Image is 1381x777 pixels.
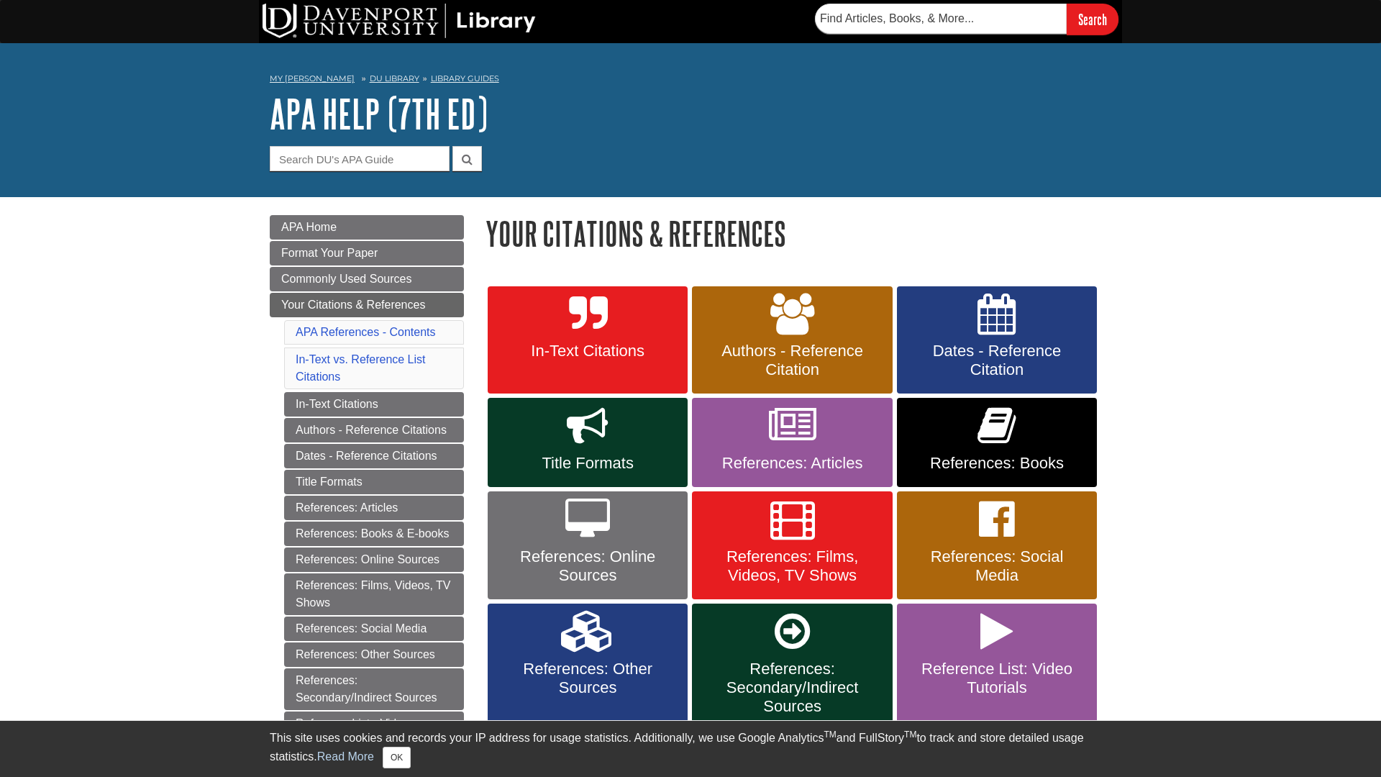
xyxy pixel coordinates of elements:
[270,73,355,85] a: My [PERSON_NAME]
[897,604,1097,730] a: Reference List: Video Tutorials
[281,299,425,311] span: Your Citations & References
[703,342,881,379] span: Authors - Reference Citation
[692,604,892,730] a: References: Secondary/Indirect Sources
[815,4,1118,35] form: Searches DU Library's articles, books, and more
[270,293,464,317] a: Your Citations & References
[897,398,1097,487] a: References: Books
[281,273,411,285] span: Commonly Used Sources
[488,398,688,487] a: Title Formats
[703,454,881,473] span: References: Articles
[498,660,677,697] span: References: Other Sources
[270,69,1111,92] nav: breadcrumb
[284,444,464,468] a: Dates - Reference Citations
[431,73,499,83] a: Library Guides
[270,146,450,171] input: Search DU's APA Guide
[270,91,488,136] a: APA Help (7th Ed)
[281,247,378,259] span: Format Your Paper
[270,730,1111,768] div: This site uses cookies and records your IP address for usage statistics. Additionally, we use Goo...
[897,491,1097,599] a: References: Social Media
[284,573,464,615] a: References: Films, Videos, TV Shows
[284,470,464,494] a: Title Formats
[281,221,337,233] span: APA Home
[897,286,1097,394] a: Dates - Reference Citation
[270,241,464,265] a: Format Your Paper
[498,342,677,360] span: In-Text Citations
[703,660,881,716] span: References: Secondary/Indirect Sources
[284,392,464,417] a: In-Text Citations
[908,660,1086,697] span: Reference List: Video Tutorials
[488,286,688,394] a: In-Text Citations
[284,642,464,667] a: References: Other Sources
[815,4,1067,34] input: Find Articles, Books, & More...
[370,73,419,83] a: DU Library
[263,4,536,38] img: DU Library
[692,286,892,394] a: Authors - Reference Citation
[824,730,836,740] sup: TM
[486,215,1111,252] h1: Your Citations & References
[270,267,464,291] a: Commonly Used Sources
[296,353,426,383] a: In-Text vs. Reference List Citations
[284,496,464,520] a: References: Articles
[284,668,464,710] a: References: Secondary/Indirect Sources
[284,547,464,572] a: References: Online Sources
[904,730,916,740] sup: TM
[498,547,677,585] span: References: Online Sources
[488,604,688,730] a: References: Other Sources
[908,342,1086,379] span: Dates - Reference Citation
[488,491,688,599] a: References: Online Sources
[692,491,892,599] a: References: Films, Videos, TV Shows
[284,522,464,546] a: References: Books & E-books
[296,326,435,338] a: APA References - Contents
[284,617,464,641] a: References: Social Media
[284,418,464,442] a: Authors - Reference Citations
[908,454,1086,473] span: References: Books
[498,454,677,473] span: Title Formats
[383,747,411,768] button: Close
[692,398,892,487] a: References: Articles
[908,547,1086,585] span: References: Social Media
[703,547,881,585] span: References: Films, Videos, TV Shows
[1067,4,1118,35] input: Search
[317,750,374,763] a: Read More
[270,215,464,240] a: APA Home
[284,712,464,753] a: Reference List - Video Tutorials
